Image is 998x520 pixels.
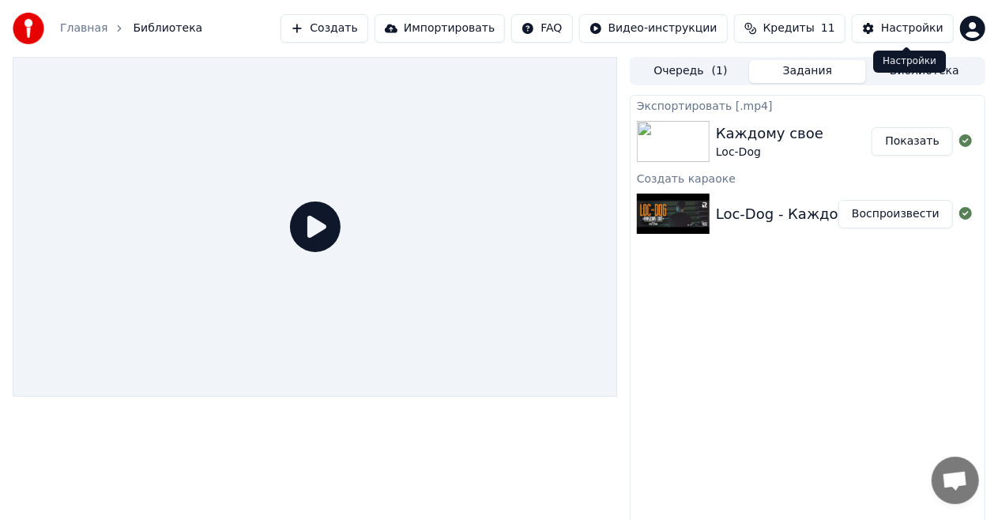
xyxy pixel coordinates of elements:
[881,21,943,36] div: Настройки
[13,13,44,44] img: youka
[872,127,953,156] button: Показать
[60,21,202,36] nav: breadcrumb
[838,200,953,228] button: Воспроизвести
[716,203,972,225] div: Loc-Dog - Каждому свое (караоке)
[579,14,728,43] button: Видео-инструкции
[749,60,866,83] button: Задания
[631,168,985,187] div: Создать караоке
[631,96,985,115] div: Экспортировать [.mp4]
[712,63,728,79] span: ( 1 )
[716,145,823,160] div: Loc-Dog
[763,21,815,36] span: Кредиты
[716,122,823,145] div: Каждому свое
[281,14,367,43] button: Создать
[632,60,749,83] button: Очередь
[932,457,979,504] div: Открытый чат
[866,60,983,83] button: Библиотека
[852,14,954,43] button: Настройки
[734,14,845,43] button: Кредиты11
[60,21,107,36] a: Главная
[821,21,835,36] span: 11
[873,51,946,73] div: Настройки
[133,21,202,36] span: Библиотека
[375,14,506,43] button: Импортировать
[511,14,572,43] button: FAQ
